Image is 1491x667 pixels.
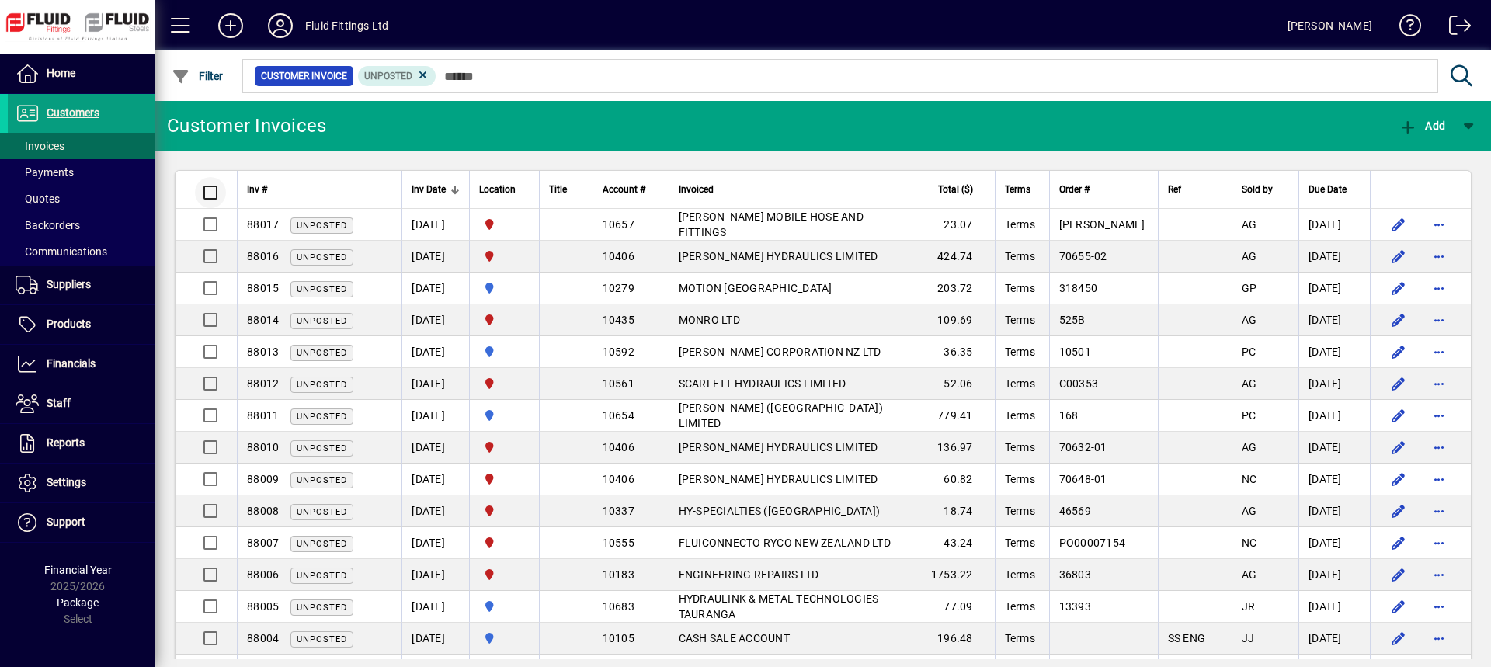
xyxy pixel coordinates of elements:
[1298,559,1370,591] td: [DATE]
[1059,377,1099,390] span: C00353
[1242,181,1273,198] span: Sold by
[1059,441,1107,453] span: 70632-01
[479,471,530,488] span: CHRISTCHURCH
[57,596,99,609] span: Package
[1242,505,1257,517] span: AG
[1427,594,1451,619] button: More options
[1242,568,1257,581] span: AG
[679,250,878,262] span: [PERSON_NAME] HYDRAULICS LIMITED
[1059,568,1091,581] span: 36803
[401,273,469,304] td: [DATE]
[247,409,279,422] span: 88011
[247,600,279,613] span: 88005
[1386,626,1411,651] button: Edit
[16,219,80,231] span: Backorders
[297,316,347,326] span: Unposted
[1168,632,1206,644] span: SS ENG
[479,375,530,392] span: CHRISTCHURCH
[679,592,879,620] span: HYDRAULINK & METAL TECHNOLOGIES TAURANGA
[603,632,634,644] span: 10105
[247,441,279,453] span: 88010
[364,71,412,82] span: Unposted
[679,314,740,326] span: MONRO LTD
[603,473,634,485] span: 10406
[297,380,347,390] span: Unposted
[479,502,530,519] span: CHRISTCHURCH
[47,67,75,79] span: Home
[1298,209,1370,241] td: [DATE]
[401,241,469,273] td: [DATE]
[1242,314,1257,326] span: AG
[297,284,347,294] span: Unposted
[47,106,99,119] span: Customers
[902,336,995,368] td: 36.35
[1242,632,1255,644] span: JJ
[479,407,530,424] span: AUCKLAND
[1427,403,1451,428] button: More options
[938,181,973,198] span: Total ($)
[297,221,347,231] span: Unposted
[297,252,347,262] span: Unposted
[1298,241,1370,273] td: [DATE]
[1388,3,1422,54] a: Knowledge Base
[1242,218,1257,231] span: AG
[297,475,347,485] span: Unposted
[247,473,279,485] span: 88009
[679,181,892,198] div: Invoiced
[479,439,530,456] span: CHRISTCHURCH
[1298,527,1370,559] td: [DATE]
[206,12,255,40] button: Add
[247,314,279,326] span: 88014
[1427,467,1451,492] button: More options
[902,495,995,527] td: 18.74
[1242,377,1257,390] span: AG
[902,273,995,304] td: 203.72
[1386,244,1411,269] button: Edit
[261,68,347,84] span: Customer Invoice
[401,623,469,655] td: [DATE]
[1427,276,1451,300] button: More options
[479,630,530,647] span: AUCKLAND
[902,559,995,591] td: 1753.22
[297,603,347,613] span: Unposted
[1298,273,1370,304] td: [DATE]
[247,250,279,262] span: 88016
[1005,218,1035,231] span: Terms
[1427,339,1451,364] button: More options
[1242,537,1257,549] span: NC
[1059,181,1090,198] span: Order #
[479,343,530,360] span: AUCKLAND
[1386,276,1411,300] button: Edit
[1005,568,1035,581] span: Terms
[247,377,279,390] span: 88012
[902,623,995,655] td: 196.48
[479,181,516,198] span: Location
[679,181,714,198] span: Invoiced
[1386,339,1411,364] button: Edit
[297,507,347,517] span: Unposted
[247,537,279,549] span: 88007
[247,181,267,198] span: Inv #
[8,345,155,384] a: Financials
[401,559,469,591] td: [DATE]
[1242,600,1256,613] span: JR
[401,495,469,527] td: [DATE]
[16,245,107,258] span: Communications
[1242,282,1257,294] span: GP
[412,181,460,198] div: Inv Date
[401,368,469,400] td: [DATE]
[1386,212,1411,237] button: Edit
[8,212,155,238] a: Backorders
[1386,499,1411,523] button: Edit
[1242,250,1257,262] span: AG
[412,181,446,198] span: Inv Date
[16,166,74,179] span: Payments
[172,70,224,82] span: Filter
[401,304,469,336] td: [DATE]
[401,400,469,432] td: [DATE]
[479,566,530,583] span: CHRISTCHURCH
[1386,371,1411,396] button: Edit
[297,571,347,581] span: Unposted
[1059,537,1126,549] span: PO00007154
[902,432,995,464] td: 136.97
